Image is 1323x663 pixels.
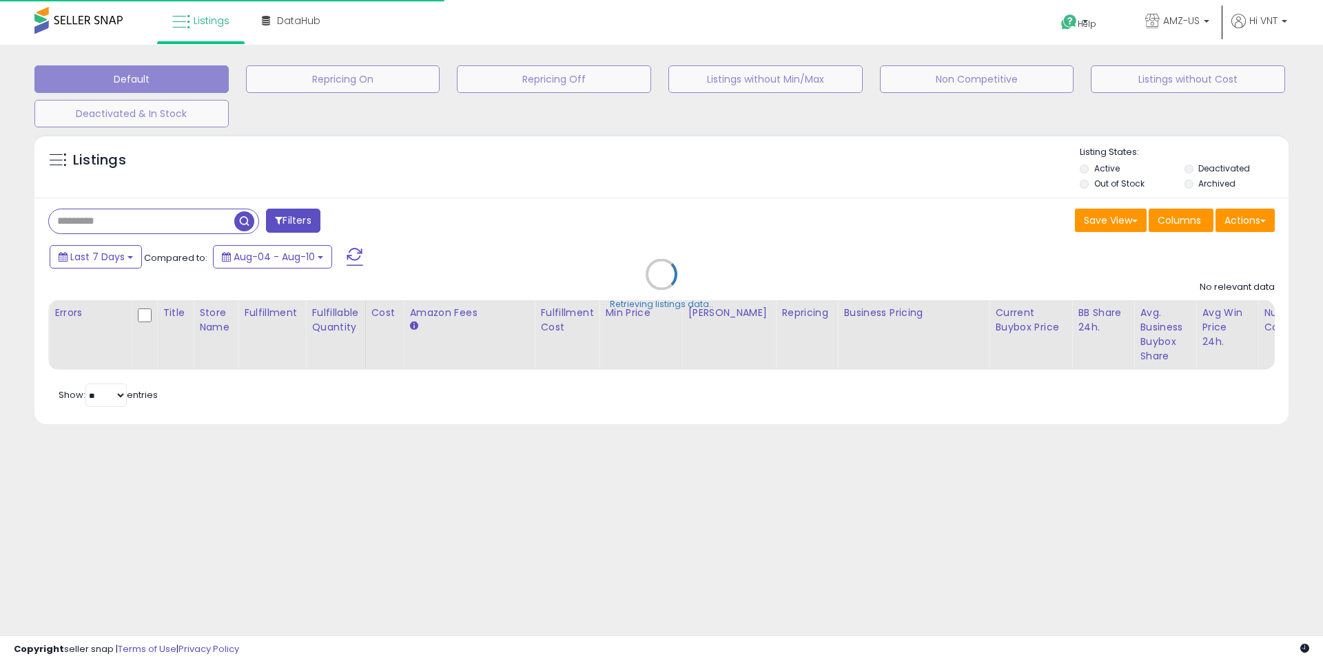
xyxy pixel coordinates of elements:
[277,14,320,28] span: DataHub
[34,100,229,127] button: Deactivated & In Stock
[246,65,440,93] button: Repricing On
[1078,18,1096,30] span: Help
[1231,14,1287,45] a: Hi VNT
[457,65,651,93] button: Repricing Off
[34,65,229,93] button: Default
[194,14,229,28] span: Listings
[880,65,1074,93] button: Non Competitive
[1163,14,1200,28] span: AMZ-US
[1249,14,1278,28] span: Hi VNT
[1060,14,1078,31] i: Get Help
[1091,65,1285,93] button: Listings without Cost
[1050,3,1123,45] a: Help
[610,298,713,311] div: Retrieving listings data..
[668,65,863,93] button: Listings without Min/Max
